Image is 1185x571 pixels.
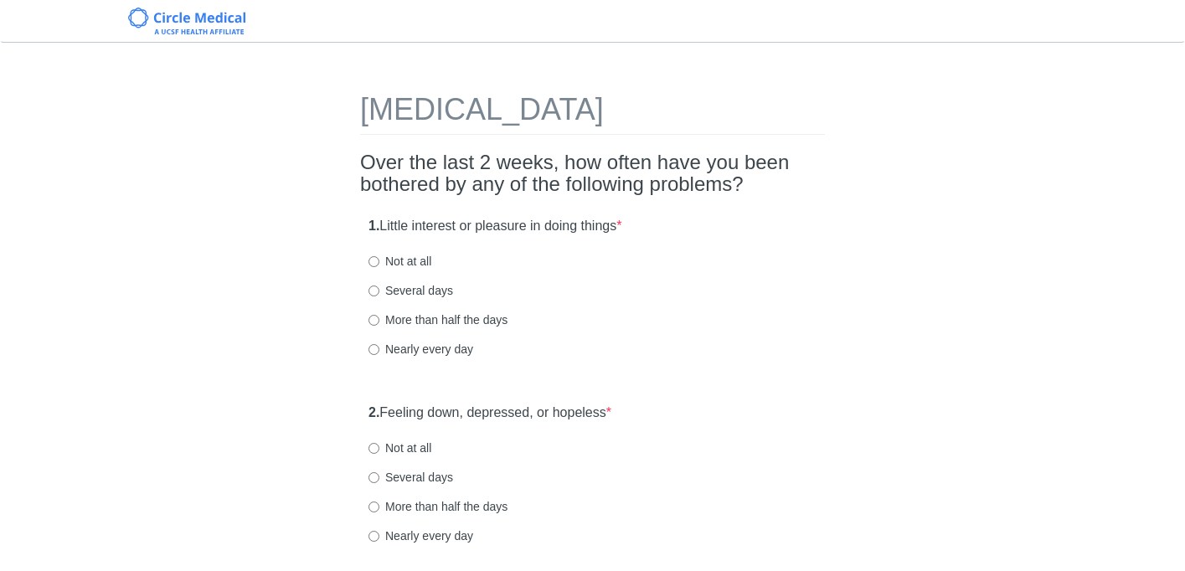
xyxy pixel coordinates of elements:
strong: 2. [368,405,379,419]
input: Nearly every day [368,531,379,542]
h2: Over the last 2 weeks, how often have you been bothered by any of the following problems? [360,152,825,196]
input: More than half the days [368,502,379,512]
input: Several days [368,285,379,296]
h1: [MEDICAL_DATA] [360,93,825,135]
label: Several days [368,282,453,299]
label: Not at all [368,253,431,270]
img: Circle Medical Logo [128,8,246,34]
input: Several days [368,472,379,483]
input: More than half the days [368,315,379,326]
label: Feeling down, depressed, or hopeless [368,404,611,423]
label: Nearly every day [368,527,473,544]
strong: 1. [368,219,379,233]
label: More than half the days [368,311,507,328]
label: Little interest or pleasure in doing things [368,217,621,236]
input: Nearly every day [368,344,379,355]
label: Not at all [368,440,431,456]
input: Not at all [368,256,379,267]
label: Nearly every day [368,341,473,358]
label: Several days [368,469,453,486]
label: More than half the days [368,498,507,515]
input: Not at all [368,443,379,454]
